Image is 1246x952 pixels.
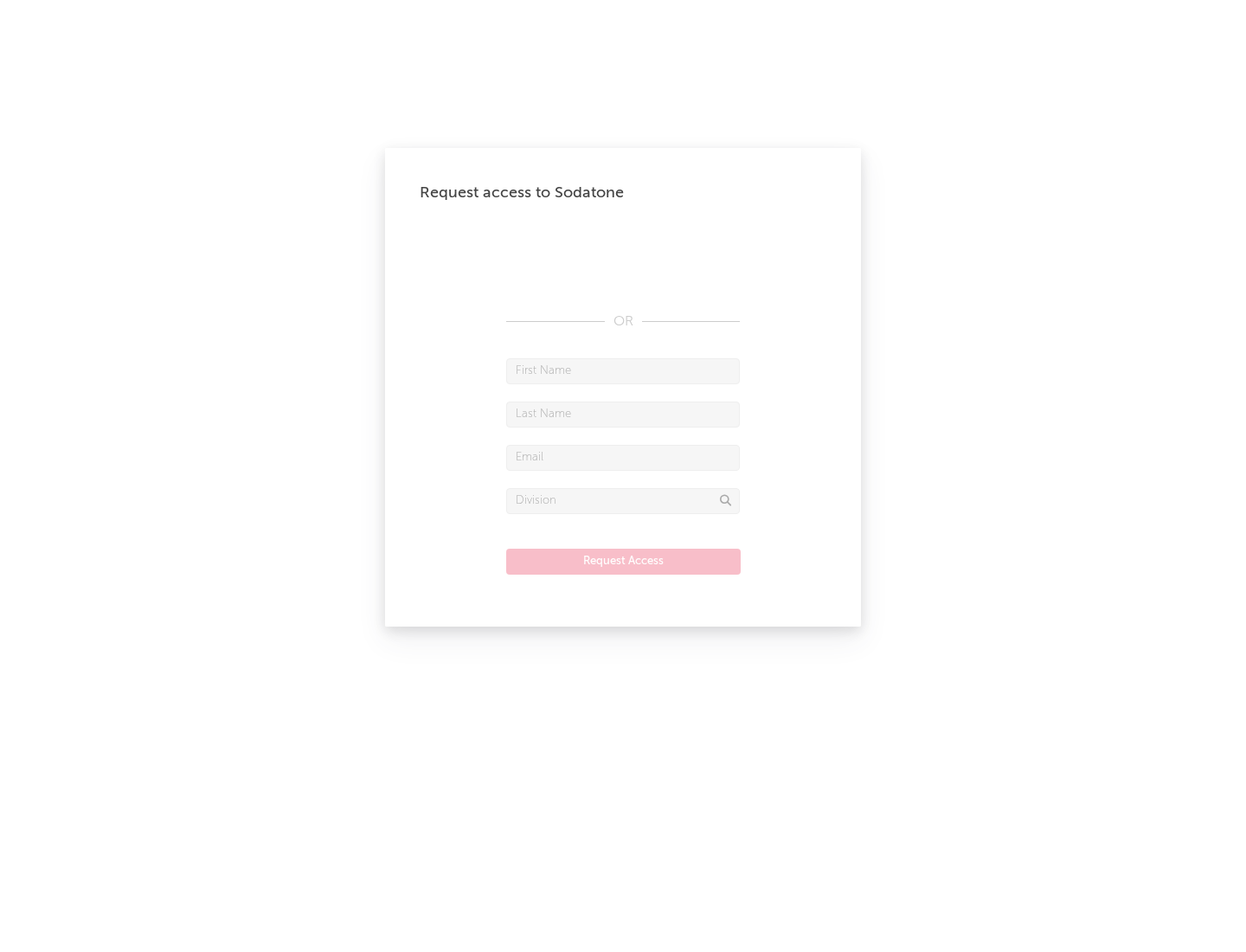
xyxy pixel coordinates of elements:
input: First Name [506,358,740,384]
input: Last Name [506,402,740,428]
input: Division [506,488,740,514]
div: OR [506,312,740,332]
div: Request access to Sodatone [420,183,826,203]
input: Email [506,445,740,471]
button: Request Access [506,549,741,575]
